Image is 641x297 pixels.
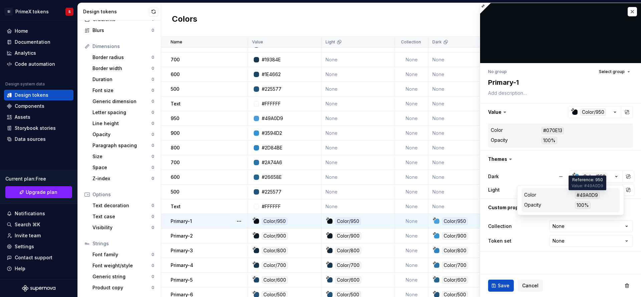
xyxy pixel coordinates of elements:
div: Search ⌘K [15,221,40,228]
div: Design tokens [83,8,149,15]
a: Text case0 [90,211,157,222]
div: 0 [152,77,154,82]
p: 950 [171,115,179,122]
a: Border radius0 [90,52,157,63]
div: Duration [92,76,152,83]
div: Color [524,192,536,198]
a: Font weight/style0 [90,260,157,271]
p: Primary-2 [171,233,193,239]
textarea: Primary-1 [487,76,632,88]
button: Contact support [4,252,73,263]
td: None [428,52,502,67]
a: Assets [4,112,73,122]
div: 0 [152,143,154,148]
div: Current plan : Free [5,176,72,182]
div: #49A0D9 [575,192,600,199]
div: 0 [152,203,154,208]
td: None [428,140,502,155]
div: 100% [575,202,591,209]
div: Color/600 [262,276,288,284]
div: Opacity [491,137,508,143]
td: None [428,82,502,96]
p: Primary-4 [171,262,193,269]
div: Data sources [15,136,46,142]
h2: Colors [172,14,197,26]
td: None [428,155,502,170]
td: None [395,214,428,229]
div: #225577 [262,189,281,195]
td: None [428,96,502,111]
td: None [322,140,395,155]
div: Z-index [92,175,152,182]
span: Cancel [522,282,539,289]
div: 0 [152,28,154,33]
div: Text decoration [92,202,152,209]
a: Line height0 [90,118,157,129]
button: Save [488,280,514,292]
label: Token set [488,238,511,244]
td: None [428,111,502,126]
td: None [395,96,428,111]
td: None [322,82,395,96]
div: #49A0D9 [262,115,283,122]
div: 0 [152,252,154,257]
a: Space0 [90,162,157,173]
div: Invite team [15,232,41,239]
div: Assets [15,114,30,120]
td: None [395,126,428,140]
div: Font family [92,251,152,258]
div: Font size [92,87,152,94]
div: Color/800 [442,247,468,254]
div: #225577 [262,86,281,92]
div: Blurs [92,27,152,34]
p: Primary-5 [171,277,193,283]
a: Generic dimension0 [90,96,157,107]
div: Components [15,103,44,109]
td: None [322,199,395,214]
div: #26658E [262,174,282,181]
a: Product copy0 [90,282,157,293]
div: 0 [152,55,154,60]
td: None [395,199,428,214]
td: None [395,243,428,258]
a: Opacity0 [90,129,157,140]
td: None [428,170,502,185]
p: Text [171,100,181,107]
td: None [395,229,428,243]
div: Code automation [15,61,55,67]
div: Color/900 [335,232,361,240]
td: None [322,67,395,82]
div: #19384E [262,56,281,63]
div: Color [491,127,503,133]
a: Border width0 [90,63,157,74]
div: Value: #49A0D9 [572,183,603,189]
div: Color/700 [442,262,468,269]
td: None [322,126,395,140]
p: 500 [171,86,179,92]
a: Analytics [4,48,73,58]
div: Settings [15,243,34,250]
a: Font size0 [90,85,157,96]
td: None [322,52,395,67]
div: 0 [152,154,154,159]
div: Text case [92,213,152,220]
td: None [322,185,395,199]
p: 600 [171,71,180,78]
p: Primary-1 [171,218,192,225]
div: Color/800 [262,247,288,254]
a: Code automation [4,59,73,69]
div: 0 [152,66,154,71]
span: Select group [599,69,625,74]
div: Visibility [92,224,152,231]
button: SIPrimeX tokensS [1,4,76,19]
div: Options [92,191,154,198]
a: Visibility0 [90,222,157,233]
td: None [395,273,428,287]
td: None [428,126,502,140]
div: Size [92,153,152,160]
svg: Supernova Logo [22,285,55,292]
p: 500 [171,189,179,195]
div: Line height [92,120,152,127]
span: Save [498,282,509,289]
